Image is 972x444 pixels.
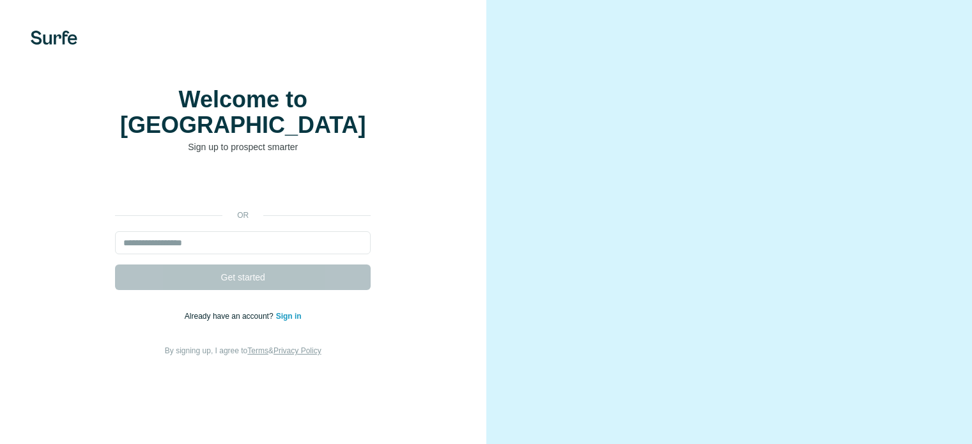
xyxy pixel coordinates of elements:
a: Sign in [276,312,302,321]
iframe: Sign in with Google Button [109,172,377,201]
span: By signing up, I agree to & [165,346,321,355]
img: Surfe's logo [31,31,77,45]
a: Privacy Policy [274,346,321,355]
a: Terms [247,346,268,355]
span: Already have an account? [185,312,276,321]
h1: Welcome to [GEOGRAPHIC_DATA] [115,87,371,138]
p: or [222,210,263,221]
p: Sign up to prospect smarter [115,141,371,153]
